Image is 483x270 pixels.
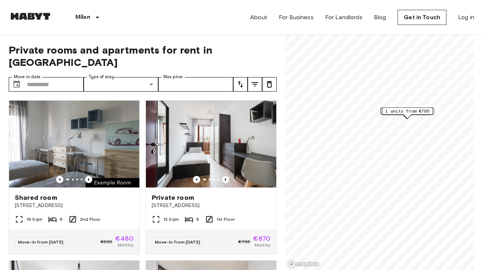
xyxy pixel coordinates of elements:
[146,101,276,187] img: Marketing picture of unit IT-14-034-001-05H
[9,101,139,187] img: Marketing picture of unit IT-14-029-003-04H
[146,100,277,254] a: Marketing picture of unit IT-14-034-001-05HPrevious imagePrevious imagePrivate room[STREET_ADDRES...
[382,107,433,119] div: Map marker
[118,242,134,248] span: Monthly
[217,216,235,223] span: 1st Floor
[248,77,262,92] button: tune
[80,216,100,223] span: 2nd Floor
[152,193,194,202] span: Private room
[398,10,446,25] a: Get in Touch
[233,77,248,92] button: tune
[385,108,429,114] span: 1 units from €795
[85,176,92,183] button: Previous image
[279,13,314,22] a: For Business
[89,74,114,80] label: Type of stay
[9,44,277,68] span: Private rooms and apartments for rent in [GEOGRAPHIC_DATA]
[14,74,41,80] label: Move-in date
[193,176,200,183] button: Previous image
[15,202,134,209] span: [STREET_ADDRESS]
[9,77,24,92] button: Choose date
[238,239,251,245] span: €705
[9,13,52,20] img: Habyt
[196,216,199,223] span: 6
[374,13,386,22] a: Blog
[163,216,179,223] span: 13 Sqm
[101,239,113,245] span: €530
[262,77,277,92] button: tune
[381,107,434,119] div: Map marker
[115,235,134,242] span: €480
[222,176,229,183] button: Previous image
[155,239,200,245] span: Move-in from [DATE]
[26,216,42,223] span: 19 Sqm
[60,216,63,223] span: 6
[56,176,63,183] button: Previous image
[163,74,183,80] label: Max price
[255,242,270,248] span: Monthly
[458,13,474,22] a: Log in
[75,13,90,22] p: Milan
[325,13,362,22] a: For Landlords
[152,202,270,209] span: [STREET_ADDRESS]
[250,13,267,22] a: About
[18,239,63,245] span: Move-in from [DATE]
[15,193,57,202] span: Shared room
[287,260,319,268] a: Mapbox logo
[253,235,270,242] span: €670
[9,100,140,254] a: Marketing picture of unit IT-14-029-003-04HPrevious imagePrevious imageShared room[STREET_ADDRESS...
